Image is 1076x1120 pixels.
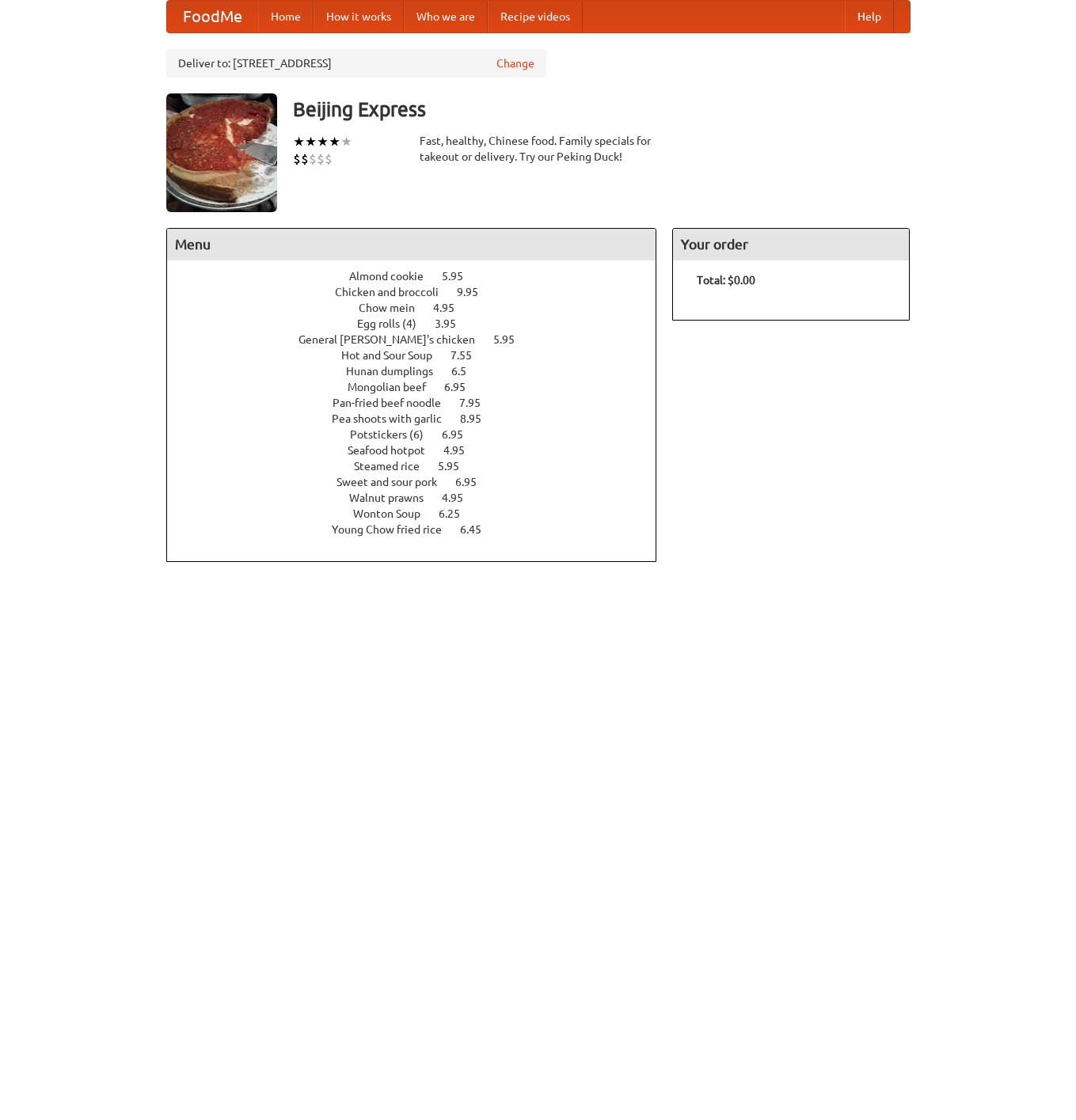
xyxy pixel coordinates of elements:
span: 4.95 [433,302,470,314]
a: Pea shoots with garlic 8.95 [332,412,511,425]
span: 8.95 [460,412,497,425]
a: Hunan dumplings 6.5 [346,365,496,378]
a: FoodMe [167,1,258,32]
span: 4.95 [442,492,479,504]
span: Hunan dumplings [346,365,449,378]
a: Walnut prawns 4.95 [349,492,492,504]
span: 6.95 [442,428,479,441]
li: $ [293,150,301,168]
a: Egg rolls (4) 3.95 [357,317,485,330]
img: angular.jpg [166,93,277,212]
span: Sweet and sour pork [336,476,453,488]
span: 7.55 [451,349,488,362]
span: Pan-fried beef noodle [333,397,457,409]
span: Young Chow fried rice [332,523,458,536]
span: Egg rolls (4) [357,317,432,330]
span: 7.95 [459,397,496,409]
span: 6.25 [439,507,476,520]
a: Young Chow fried rice 6.45 [332,523,511,536]
li: ★ [305,133,317,150]
a: Help [845,1,894,32]
a: Sweet and sour pork 6.95 [336,476,506,488]
a: Change [496,55,534,71]
a: Pan-fried beef noodle 7.95 [333,397,510,409]
span: Chicken and broccoli [335,286,454,298]
a: Chicken and broccoli 9.95 [335,286,508,298]
span: 4.95 [443,444,481,457]
li: $ [309,150,317,168]
span: 6.5 [451,365,482,378]
span: 6.95 [444,381,481,393]
span: Pea shoots with garlic [332,412,458,425]
div: Fast, healthy, Chinese food. Family specials for takeout or delivery. Try our Peking Duck! [420,133,657,165]
a: Wonton Soup 6.25 [353,507,489,520]
span: Chow mein [359,302,431,314]
a: Home [258,1,314,32]
span: 6.45 [460,523,497,536]
span: General [PERSON_NAME]'s chicken [298,333,491,346]
li: ★ [293,133,305,150]
li: $ [301,150,309,168]
a: Potstickers (6) 6.95 [350,428,492,441]
li: $ [317,150,325,168]
span: 5.95 [493,333,530,346]
li: $ [325,150,333,168]
span: Seafood hotpot [348,444,441,457]
span: 9.95 [457,286,494,298]
a: Steamed rice 5.95 [354,460,489,473]
a: Seafood hotpot 4.95 [348,444,494,457]
a: Chow mein 4.95 [359,302,484,314]
a: Almond cookie 5.95 [349,270,492,283]
span: 5.95 [442,270,479,283]
li: ★ [329,133,340,150]
span: Wonton Soup [353,507,436,520]
a: How it works [314,1,404,32]
a: Recipe videos [488,1,583,32]
a: Who we are [404,1,488,32]
span: Hot and Sour Soup [341,349,448,362]
span: Walnut prawns [349,492,439,504]
a: Hot and Sour Soup 7.55 [341,349,501,362]
b: Total: $0.00 [697,274,755,287]
li: ★ [340,133,352,150]
li: ★ [317,133,329,150]
h4: Menu [167,229,656,260]
span: 5.95 [438,460,475,473]
span: 6.95 [455,476,492,488]
span: Potstickers (6) [350,428,439,441]
span: Almond cookie [349,270,439,283]
span: Mongolian beef [348,381,442,393]
h4: Your order [673,229,909,260]
span: 3.95 [435,317,472,330]
a: General [PERSON_NAME]'s chicken 5.95 [298,333,544,346]
span: Steamed rice [354,460,435,473]
a: Mongolian beef 6.95 [348,381,495,393]
h3: Beijing Express [293,93,911,125]
div: Deliver to: [STREET_ADDRESS] [166,49,546,78]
